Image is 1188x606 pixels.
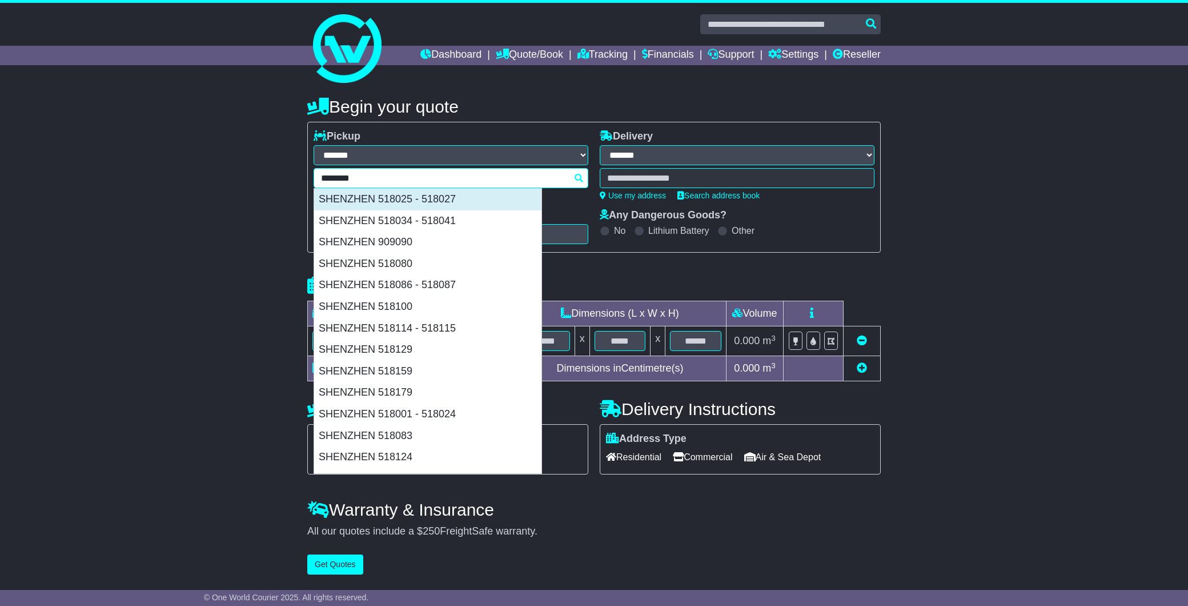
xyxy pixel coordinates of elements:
[307,97,881,116] h4: Begin your quote
[307,555,363,575] button: Get Quotes
[600,400,881,418] h4: Delivery Instructions
[677,191,760,200] a: Search address book
[314,382,541,404] div: SHENZHEN 518179
[307,276,451,295] h4: Package details |
[314,210,541,232] div: SHENZHEN 518034 - 518041
[308,356,403,381] td: Total
[673,448,732,466] span: Commercial
[708,46,754,65] a: Support
[614,225,625,236] label: No
[423,525,440,537] span: 250
[642,46,694,65] a: Financials
[314,189,541,210] div: SHENZHEN 518025 - 518027
[734,335,760,346] span: 0.000
[307,400,588,418] h4: Pickup Instructions
[575,326,589,356] td: x
[314,425,541,447] div: SHENZHEN 518083
[314,361,541,382] div: SHENZHEN 518159
[732,225,754,236] label: Other
[606,433,687,445] label: Address Type
[204,593,369,602] span: © One World Courier 2025. All rights reserved.
[314,404,541,425] div: SHENZHEN 518001 - 518024
[744,448,821,466] span: Air & Sea Depot
[496,46,563,65] a: Quote/Book
[314,446,541,468] div: SHENZHEN 518124
[600,191,666,200] a: Use my address
[648,225,709,236] label: Lithium Battery
[314,318,541,340] div: SHENZHEN 518114 - 518115
[768,46,818,65] a: Settings
[857,335,867,346] a: Remove this item
[308,301,403,326] td: Type
[600,130,653,143] label: Delivery
[734,362,760,374] span: 0.000
[606,448,661,466] span: Residential
[577,46,628,65] a: Tracking
[762,362,776,374] span: m
[314,296,541,318] div: SHENZHEN 518100
[771,334,776,342] sup: 3
[833,46,881,65] a: Reseller
[651,326,665,356] td: x
[314,130,360,143] label: Pickup
[307,500,881,519] h4: Warranty & Insurance
[314,468,541,490] div: SHENZHEN 518166
[314,339,541,361] div: SHENZHEN 518129
[307,525,881,538] div: All our quotes include a $ FreightSafe warranty.
[513,356,726,381] td: Dimensions in Centimetre(s)
[513,301,726,326] td: Dimensions (L x W x H)
[857,362,867,374] a: Add new item
[762,335,776,346] span: m
[420,46,481,65] a: Dashboard
[314,168,588,188] typeahead: Please provide city
[600,209,727,222] label: Any Dangerous Goods?
[314,253,541,275] div: SHENZHEN 518080
[771,361,776,370] sup: 3
[726,301,783,326] td: Volume
[314,232,541,253] div: SHENZHEN 909090
[314,274,541,296] div: SHENZHEN 518086 - 518087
